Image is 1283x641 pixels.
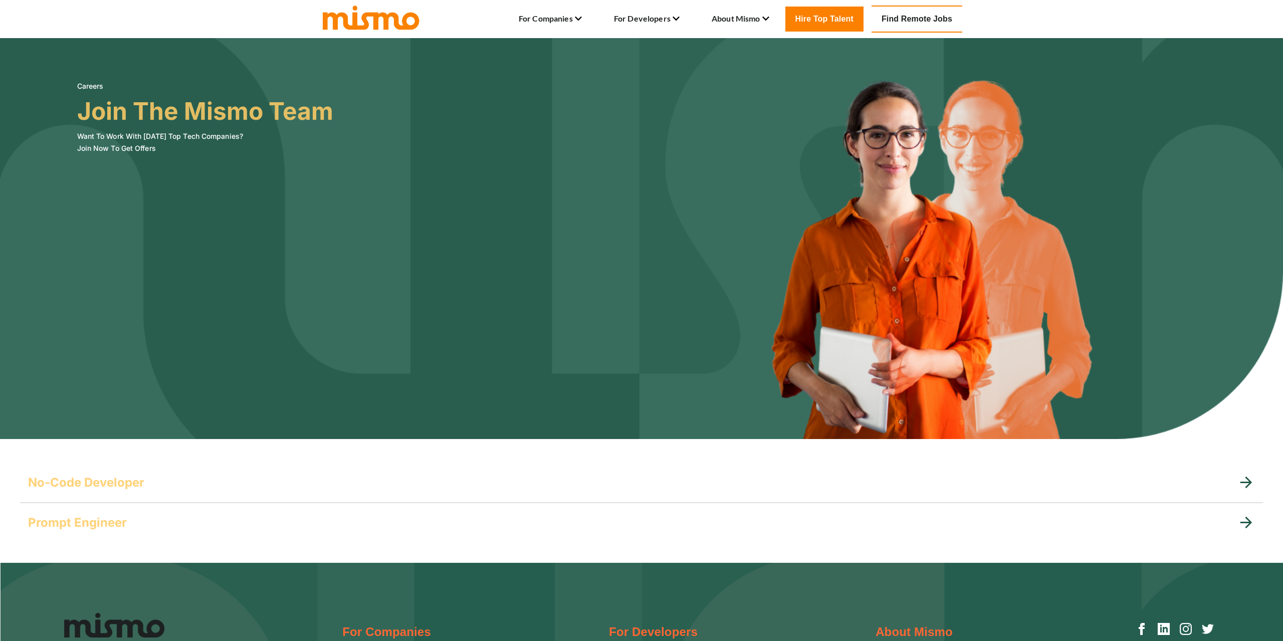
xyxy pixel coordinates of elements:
img: Logo [64,613,164,637]
h2: For Developers [609,623,698,641]
h5: No-Code Developer [28,475,144,491]
li: For Developers [614,11,680,28]
h5: Prompt Engineer [28,515,127,531]
h6: Want To Work With [DATE] Top Tech Companies? Join Now To Get Offers [77,130,333,154]
li: For Companies [519,11,582,28]
li: About Mismo [712,11,769,28]
h2: For Companies [342,623,431,641]
img: logo [321,4,421,31]
h2: About Mismo [876,623,953,641]
div: No-Code Developer [20,463,1263,503]
a: Hire Top Talent [785,7,864,32]
a: Find Remote Jobs [872,6,962,33]
div: Prompt Engineer [20,503,1263,543]
h3: Join The Mismo Team [77,97,333,125]
h6: Careers [77,80,333,92]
